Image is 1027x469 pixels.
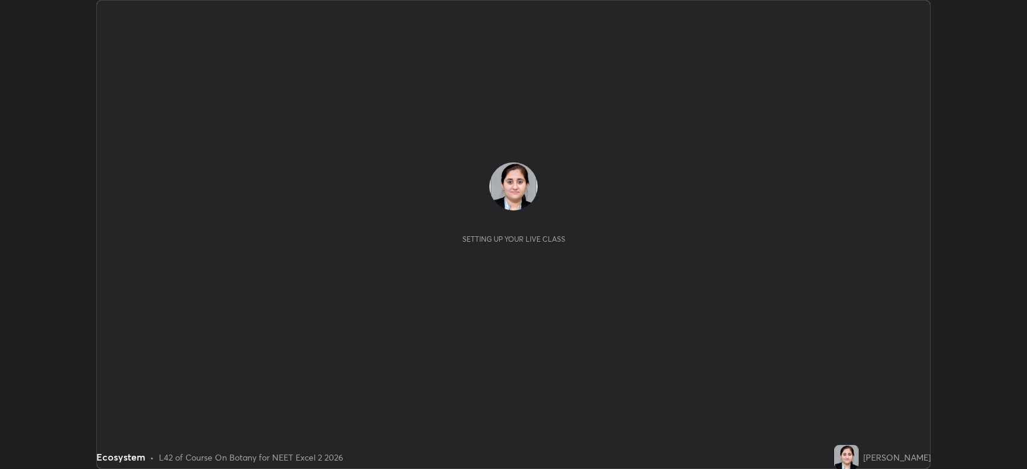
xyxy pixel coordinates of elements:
[150,451,154,464] div: •
[834,445,858,469] img: b22a7a3a0eec4d5ca54ced57e8c01dd8.jpg
[159,451,343,464] div: L42 of Course On Botany for NEET Excel 2 2026
[462,234,565,244] div: Setting up your live class
[489,162,538,210] img: b22a7a3a0eec4d5ca54ced57e8c01dd8.jpg
[96,450,145,464] div: Ecosystem
[863,451,931,464] div: [PERSON_NAME]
